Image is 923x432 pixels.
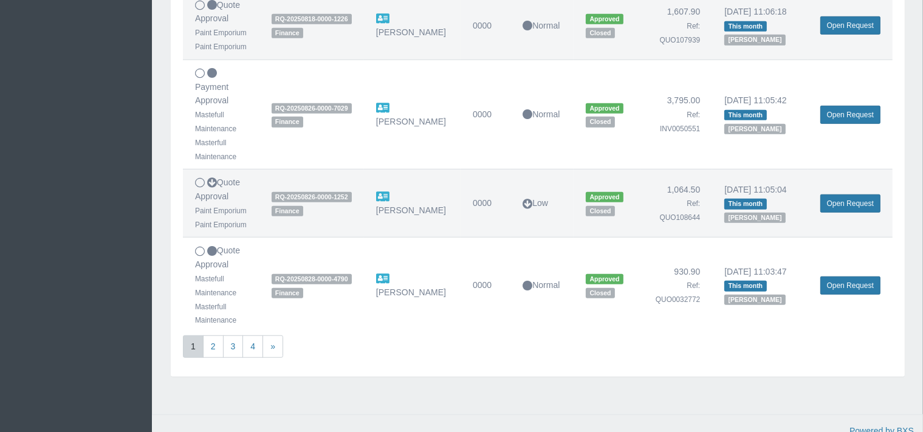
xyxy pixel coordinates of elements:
td: [DATE] 11:03:47 [712,238,808,333]
span: RQ-20250818-0000-1226 [272,14,352,24]
td: 3,795.00 [640,60,712,170]
a: Open Request [820,106,880,124]
td: 1,064.50 [640,170,712,238]
td: [PERSON_NAME] [364,238,461,333]
span: Closed [586,288,615,298]
td: Quote Approval [183,238,259,333]
span: Finance [272,288,303,298]
span: Finance [272,28,303,38]
small: Ref: INV0050551 [660,111,700,133]
small: Paint Emporium [195,207,247,215]
td: [DATE] 11:05:04 [712,170,808,238]
small: Mastefull Maintenance [195,111,236,133]
span: Approved [586,274,623,284]
a: Open Request [820,276,880,295]
small: Paint Emporium [195,43,247,51]
span: Finance [272,117,303,127]
a: 3 [223,335,244,358]
td: 930.90 [640,238,712,333]
span: Approved [586,192,623,202]
span: Closed [586,206,615,216]
td: 0000 [461,170,510,238]
small: Mastefull Maintenance [195,275,236,297]
span: Closed [586,28,615,38]
span: RQ-20250828-0000-4790 [272,274,352,284]
small: Paint Emporium [195,221,247,229]
span: [PERSON_NAME] [724,213,786,223]
span: RQ-20250826-0000-7029 [272,103,352,114]
td: Normal [510,60,574,170]
span: [PERSON_NAME] [724,35,786,45]
span: This month [724,110,766,120]
td: 0000 [461,238,510,333]
td: Quote Approval [183,170,259,238]
a: » [262,335,283,358]
span: This month [724,21,766,32]
td: Payment Approval [183,60,259,170]
small: Masterfull Maintenance [195,139,236,161]
a: 2 [203,335,224,358]
span: [PERSON_NAME] [724,295,786,305]
small: Masterfull Maintenance [195,303,236,325]
small: Paint Emporium [195,29,247,37]
span: 1 [183,335,204,358]
td: Normal [510,238,574,333]
td: 0000 [461,60,510,170]
span: This month [724,199,766,209]
span: Closed [586,117,615,127]
small: Ref: QUO107939 [660,22,701,44]
span: Approved [586,103,623,114]
td: [DATE] 11:05:42 [712,60,808,170]
span: RQ-20250826-0000-1252 [272,192,352,202]
span: This month [724,281,766,291]
td: [PERSON_NAME] [364,60,461,170]
a: Open Request [820,194,880,213]
td: [PERSON_NAME] [364,170,461,238]
a: 4 [242,335,263,358]
span: Finance [272,206,303,216]
td: Low [510,170,574,238]
a: Open Request [820,16,880,35]
span: [PERSON_NAME] [724,124,786,134]
span: Approved [586,14,623,24]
